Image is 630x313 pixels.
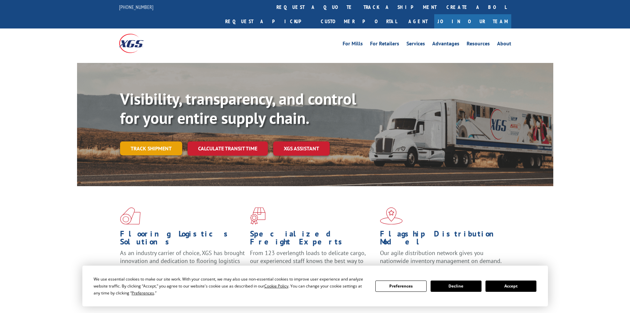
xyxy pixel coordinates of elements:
a: Join Our Team [434,14,511,28]
span: As an industry carrier of choice, XGS has brought innovation and dedication to flooring logistics... [120,249,245,273]
a: For Mills [343,41,363,48]
a: Track shipment [120,141,182,155]
button: Preferences [375,281,426,292]
p: From 123 overlength loads to delicate cargo, our experienced staff knows the best way to move you... [250,249,375,279]
a: Advantages [432,41,459,48]
h1: Flagship Distribution Model [380,230,505,249]
a: XGS ASSISTANT [273,141,330,156]
a: About [497,41,511,48]
a: Services [406,41,425,48]
a: Resources [467,41,490,48]
h1: Specialized Freight Experts [250,230,375,249]
a: Agent [402,14,434,28]
div: Cookie Consent Prompt [82,266,548,306]
img: xgs-icon-total-supply-chain-intelligence-red [120,207,141,225]
a: Calculate transit time [188,141,268,156]
span: Our agile distribution network gives you nationwide inventory management on demand. [380,249,502,265]
b: Visibility, transparency, and control for your entire supply chain. [120,88,356,128]
button: Accept [485,281,536,292]
a: For Retailers [370,41,399,48]
a: Customer Portal [316,14,402,28]
div: We use essential cookies to make our site work. With your consent, we may also use non-essential ... [94,276,367,296]
a: Request a pickup [220,14,316,28]
a: [PHONE_NUMBER] [119,4,153,10]
img: xgs-icon-focused-on-flooring-red [250,207,266,225]
img: xgs-icon-flagship-distribution-model-red [380,207,403,225]
button: Decline [431,281,482,292]
h1: Flooring Logistics Solutions [120,230,245,249]
span: Preferences [132,290,154,296]
span: Cookie Policy [264,283,288,289]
